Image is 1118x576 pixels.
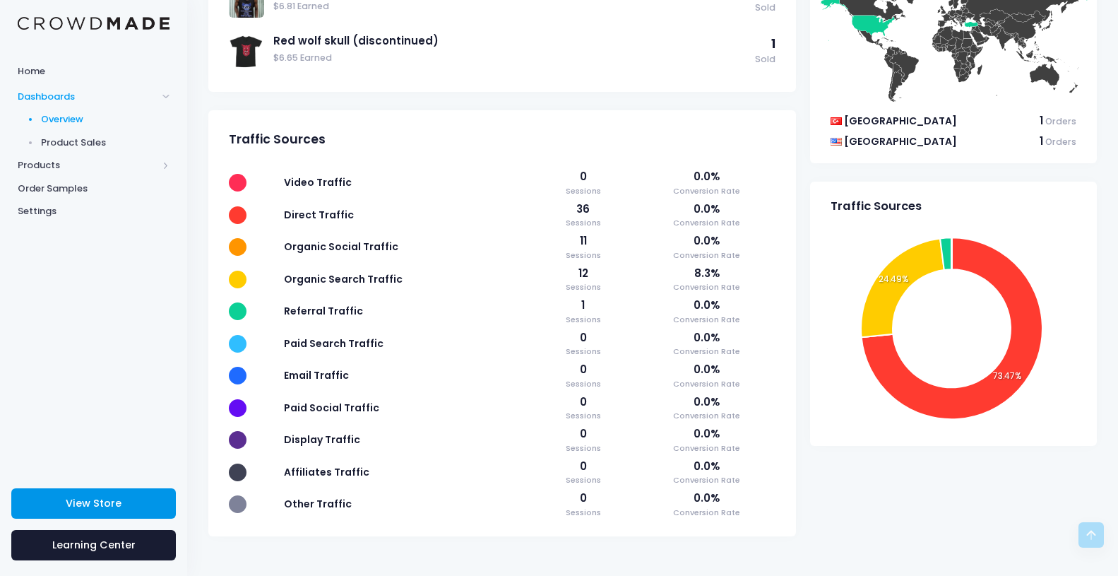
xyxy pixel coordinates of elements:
[844,134,957,148] span: [GEOGRAPHIC_DATA]
[542,474,624,486] span: Sessions
[542,394,624,410] span: 0
[638,266,775,281] span: 8.3%
[229,132,326,147] span: Traffic Sources
[755,1,775,15] span: Sold
[18,90,157,104] span: Dashboards
[273,52,748,65] span: $6.65 Earned
[638,490,775,506] span: 0.0%
[18,204,170,218] span: Settings
[542,346,624,358] span: Sessions
[284,401,379,415] span: Paid Social Traffic
[18,17,170,30] img: Logo
[542,201,624,217] span: 36
[542,233,624,249] span: 11
[18,158,157,172] span: Products
[18,182,170,196] span: Order Samples
[638,346,775,358] span: Conversion Rate
[542,507,624,519] span: Sessions
[638,314,775,326] span: Conversion Rate
[542,459,624,474] span: 0
[284,272,403,286] span: Organic Search Traffic
[1045,136,1076,148] span: Orders
[542,185,624,197] span: Sessions
[542,378,624,390] span: Sessions
[542,298,624,313] span: 1
[771,35,775,52] span: 1
[284,175,352,189] span: Video Traffic
[831,199,922,213] span: Traffic Sources
[638,474,775,486] span: Conversion Rate
[11,530,176,560] a: Learning Center
[284,497,352,511] span: Other Traffic
[284,433,360,447] span: Display Traffic
[542,330,624,346] span: 0
[638,330,775,346] span: 0.0%
[638,442,775,454] span: Conversion Rate
[638,233,775,249] span: 0.0%
[284,336,383,351] span: Paid Search Traffic
[638,201,775,217] span: 0.0%
[52,538,136,552] span: Learning Center
[542,362,624,377] span: 0
[755,53,775,66] span: Sold
[273,33,748,49] a: Red wolf skull (discontinued)
[638,459,775,474] span: 0.0%
[284,368,349,382] span: Email Traffic
[844,114,957,128] span: [GEOGRAPHIC_DATA]
[638,249,775,261] span: Conversion Rate
[542,442,624,454] span: Sessions
[542,249,624,261] span: Sessions
[638,507,775,519] span: Conversion Rate
[542,410,624,422] span: Sessions
[284,304,363,318] span: Referral Traffic
[41,112,170,127] span: Overview
[542,169,624,184] span: 0
[284,465,369,479] span: Affiliates Traffic
[542,266,624,281] span: 12
[638,169,775,184] span: 0.0%
[638,426,775,442] span: 0.0%
[638,281,775,293] span: Conversion Rate
[638,394,775,410] span: 0.0%
[542,490,624,506] span: 0
[11,488,176,519] a: View Store
[638,362,775,377] span: 0.0%
[638,217,775,229] span: Conversion Rate
[1045,115,1076,127] span: Orders
[1040,113,1043,128] span: 1
[638,298,775,313] span: 0.0%
[1040,134,1043,148] span: 1
[66,496,121,510] span: View Store
[284,208,354,222] span: Direct Traffic
[542,426,624,442] span: 0
[18,64,170,78] span: Home
[638,185,775,197] span: Conversion Rate
[41,136,170,150] span: Product Sales
[542,314,624,326] span: Sessions
[638,378,775,390] span: Conversion Rate
[542,281,624,293] span: Sessions
[542,217,624,229] span: Sessions
[638,410,775,422] span: Conversion Rate
[284,240,398,254] span: Organic Social Traffic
